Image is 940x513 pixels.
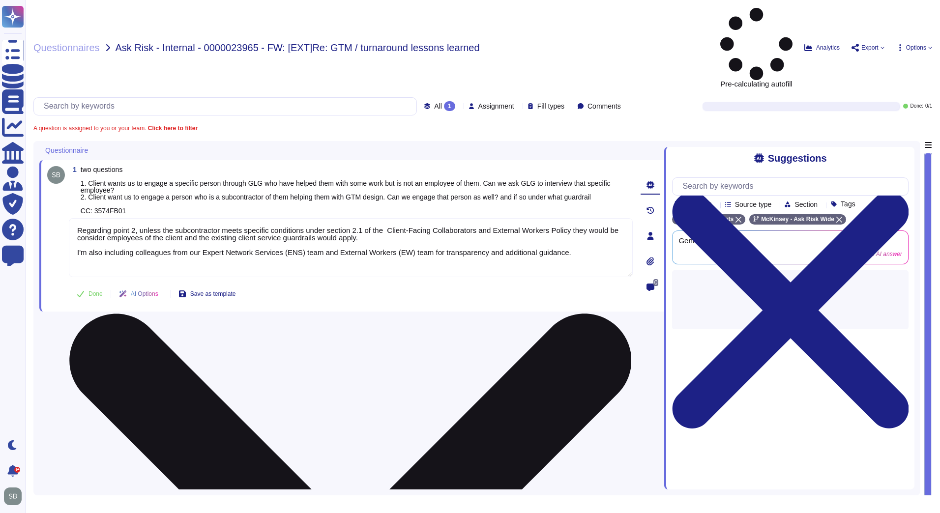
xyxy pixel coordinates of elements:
[47,166,65,184] img: user
[910,104,923,109] span: Done:
[677,178,908,195] input: Search by keywords
[434,103,442,110] span: All
[816,45,840,51] span: Analytics
[33,125,198,131] span: A question is assigned to you or your team.
[906,45,926,51] span: Options
[925,104,932,109] span: 0 / 1
[69,166,77,173] span: 1
[146,125,198,132] b: Click here to filter
[720,8,793,87] span: Pre-calculating autofill
[45,147,88,154] span: Questionnaire
[537,103,564,110] span: Fill types
[587,103,621,110] span: Comments
[861,45,879,51] span: Export
[33,43,100,53] span: Questionnaires
[444,101,455,111] div: 1
[653,279,659,286] span: 0
[39,98,416,115] input: Search by keywords
[81,166,611,215] span: two questions 1. Client wants us to engage a specific person through GLG who have helped them wit...
[2,485,29,507] button: user
[69,218,633,277] textarea: Regarding point 2, unless the subcontractor meets specific conditions under section 2.1 of the Cl...
[4,487,22,505] img: user
[116,43,480,53] span: Ask Risk - Internal - 0000023965 - FW: [EXT]Re: GTM / turnaround lessons learned
[14,467,20,473] div: 9+
[804,44,840,52] button: Analytics
[478,103,514,110] span: Assignment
